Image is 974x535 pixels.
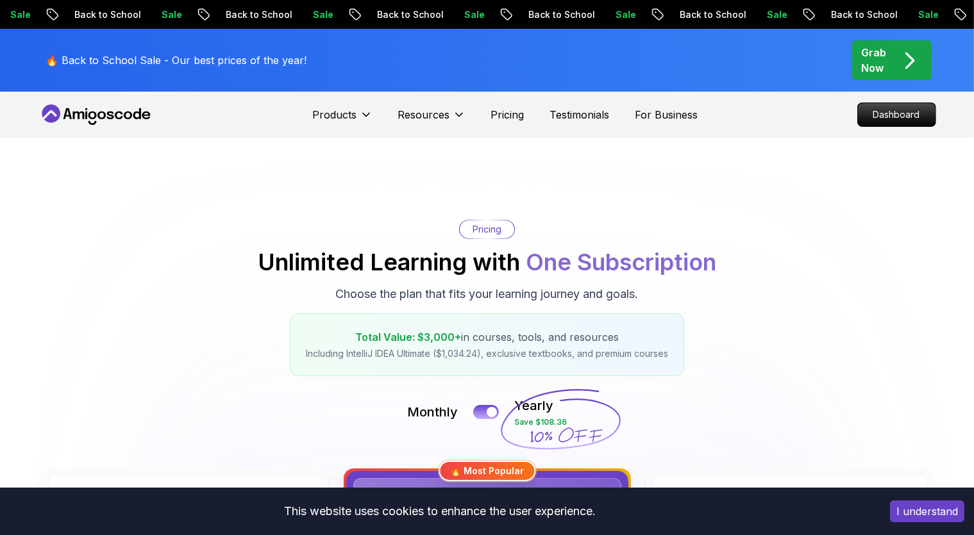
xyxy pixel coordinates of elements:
p: Monthly [407,403,458,421]
p: Sale [120,8,161,21]
p: Sale [574,8,615,21]
p: Resources [398,107,450,122]
p: Sale [423,8,464,21]
p: Back to School [789,8,877,21]
p: Back to School [638,8,725,21]
div: This website uses cookies to enhance the user experience. [10,497,871,525]
p: Sale [725,8,766,21]
p: Back to School [33,8,120,21]
p: Products [313,107,357,122]
a: Pricing [491,107,525,122]
p: Grab Now [862,45,887,76]
button: Products [313,107,373,133]
p: Back to School [487,8,574,21]
p: 🔥 Back to School Sale - Our best prices of the year! [46,53,307,68]
a: Testimonials [550,107,610,122]
p: Back to School [184,8,271,21]
button: Accept cookies [890,500,964,522]
button: Resources [398,107,466,133]
p: Back to School [335,8,423,21]
p: Sale [877,8,918,21]
p: Sale [271,8,312,21]
p: Dashboard [858,103,936,126]
a: For Business [635,107,698,122]
a: Dashboard [857,103,936,127]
